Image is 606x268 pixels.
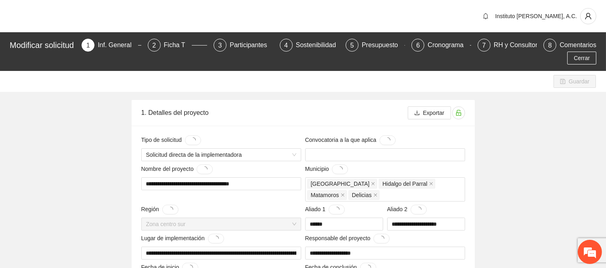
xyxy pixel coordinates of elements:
span: 5 [350,42,354,49]
div: 8Comentarios [543,39,596,52]
div: 1Inf. General [82,39,141,52]
span: loading [337,166,343,172]
button: Nombre del proyecto [197,164,213,174]
span: Nombre del proyecto [141,164,213,174]
button: Región [162,205,178,214]
span: loading [213,236,219,241]
span: 7 [482,42,486,49]
span: Aliado 2 [387,205,427,214]
span: close [373,193,377,197]
button: Aliado 2 [411,205,427,214]
span: 1 [86,42,90,49]
button: Lugar de implementación [208,234,224,243]
span: user [581,12,596,20]
span: bell [480,13,492,19]
button: bell [479,10,492,23]
button: Aliado 1 [329,205,345,214]
button: Convocatoria a la que aplica [380,135,396,145]
span: Exportar [423,108,445,117]
span: Convocatoria a la que aplica [305,135,396,145]
span: loading [385,137,390,143]
span: Estamos en línea. [47,88,111,169]
button: unlock [452,106,465,119]
div: RH y Consultores [494,39,551,52]
div: Ficha T [164,39,192,52]
div: 3Participantes [214,39,273,52]
span: Delicias [352,191,372,199]
div: 6Cronograma [411,39,471,52]
span: Chihuahua [307,179,377,189]
span: Responsable del proyecto [305,234,390,243]
span: unlock [453,110,465,116]
button: downloadExportar [408,106,451,119]
div: Cronograma [428,39,470,52]
button: saveGuardar [554,75,596,88]
span: Matamoros [307,190,347,200]
span: [GEOGRAPHIC_DATA] [311,179,370,188]
span: 6 [416,42,420,49]
span: 3 [218,42,222,49]
div: Comentarios [560,39,596,52]
span: 8 [548,42,552,49]
span: Tipo de solicitud [141,135,201,145]
span: loading [379,236,384,241]
span: Municipio [305,164,348,174]
div: Chatee con nosotros ahora [42,41,136,52]
div: Modificar solicitud [10,39,77,52]
div: Sostenibilidad [296,39,343,52]
span: 4 [284,42,288,49]
span: close [371,182,375,186]
span: loading [416,207,421,212]
div: 7RH y Consultores [478,39,537,52]
span: Región [141,205,178,214]
div: 1. Detalles del proyecto [141,101,408,124]
span: Lugar de implementación [141,234,224,243]
span: close [429,182,433,186]
span: Matamoros [311,191,339,199]
button: user [580,8,596,24]
textarea: Escriba su mensaje y pulse “Intro” [4,181,154,209]
span: Delicias [348,190,380,200]
span: Solicitud directa de la implementadora [146,149,296,161]
span: loading [190,137,196,143]
button: Cerrar [567,52,596,64]
span: loading [202,166,208,172]
div: 2Ficha T [148,39,207,52]
span: Zona centro sur [146,218,296,230]
div: Presupuesto [362,39,405,52]
div: 5Presupuesto [346,39,405,52]
span: Aliado 1 [305,205,345,214]
span: Hidalgo del Parral [382,179,427,188]
button: Municipio [332,164,348,174]
span: loading [168,207,173,212]
div: Minimizar ventana de chat en vivo [132,4,152,23]
span: Instituto [PERSON_NAME], A.C. [495,13,577,19]
div: 4Sostenibilidad [280,39,339,52]
span: Cerrar [574,54,590,62]
div: Participantes [230,39,274,52]
button: Responsable del proyecto [373,234,390,243]
div: Inf. General [98,39,138,52]
span: 2 [152,42,156,49]
button: Tipo de solicitud [185,135,201,145]
span: loading [334,207,340,212]
span: Hidalgo del Parral [379,179,435,189]
span: download [414,110,420,116]
span: close [341,193,345,197]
